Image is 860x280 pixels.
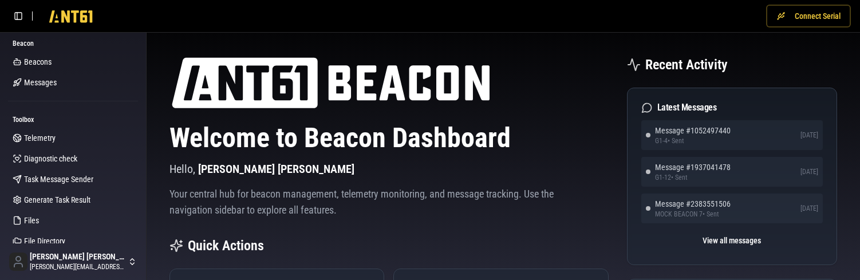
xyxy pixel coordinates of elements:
[169,124,609,152] h1: Welcome to Beacon Dashboard
[655,136,731,145] span: G1-4 • Sent
[24,77,57,88] span: Messages
[5,248,141,275] button: [PERSON_NAME] [PERSON_NAME][PERSON_NAME][EMAIL_ADDRESS][DOMAIN_NAME]
[800,131,818,140] span: [DATE]
[8,53,138,71] a: Beacons
[24,215,39,226] span: Files
[641,102,823,113] div: Latest Messages
[655,173,731,182] span: G1-12 • Sent
[655,198,731,210] span: Message # 2383551506
[30,252,125,262] span: [PERSON_NAME] [PERSON_NAME]
[169,186,554,218] p: Your central hub for beacon management, telemetry monitoring, and message tracking. Use the navig...
[8,129,138,147] a: Telemetry
[24,56,52,68] span: Beacons
[655,210,731,219] span: MOCK BEACON 7 • Sent
[766,5,851,27] button: Connect Serial
[8,111,138,129] div: Toolbox
[8,170,138,188] a: Task Message Sender
[24,173,93,185] span: Task Message Sender
[8,34,138,53] div: Beacon
[655,161,731,173] span: Message # 1937041478
[24,235,65,247] span: File Directory
[645,56,728,74] h2: Recent Activity
[30,262,125,271] span: [PERSON_NAME][EMAIL_ADDRESS][DOMAIN_NAME]
[198,162,354,176] span: [PERSON_NAME] [PERSON_NAME]
[800,167,818,176] span: [DATE]
[188,236,264,255] h2: Quick Actions
[169,56,492,111] img: ANT61 logo
[8,149,138,168] a: Diagnostic check
[169,161,609,177] p: Hello,
[800,204,818,213] span: [DATE]
[8,73,138,92] a: Messages
[8,211,138,230] a: Files
[8,232,138,250] a: File Directory
[24,132,56,144] span: Telemetry
[24,153,77,164] span: Diagnostic check
[641,230,823,251] button: View all messages
[24,194,90,206] span: Generate Task Result
[8,191,138,209] a: Generate Task Result
[655,125,731,136] span: Message # 1052497440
